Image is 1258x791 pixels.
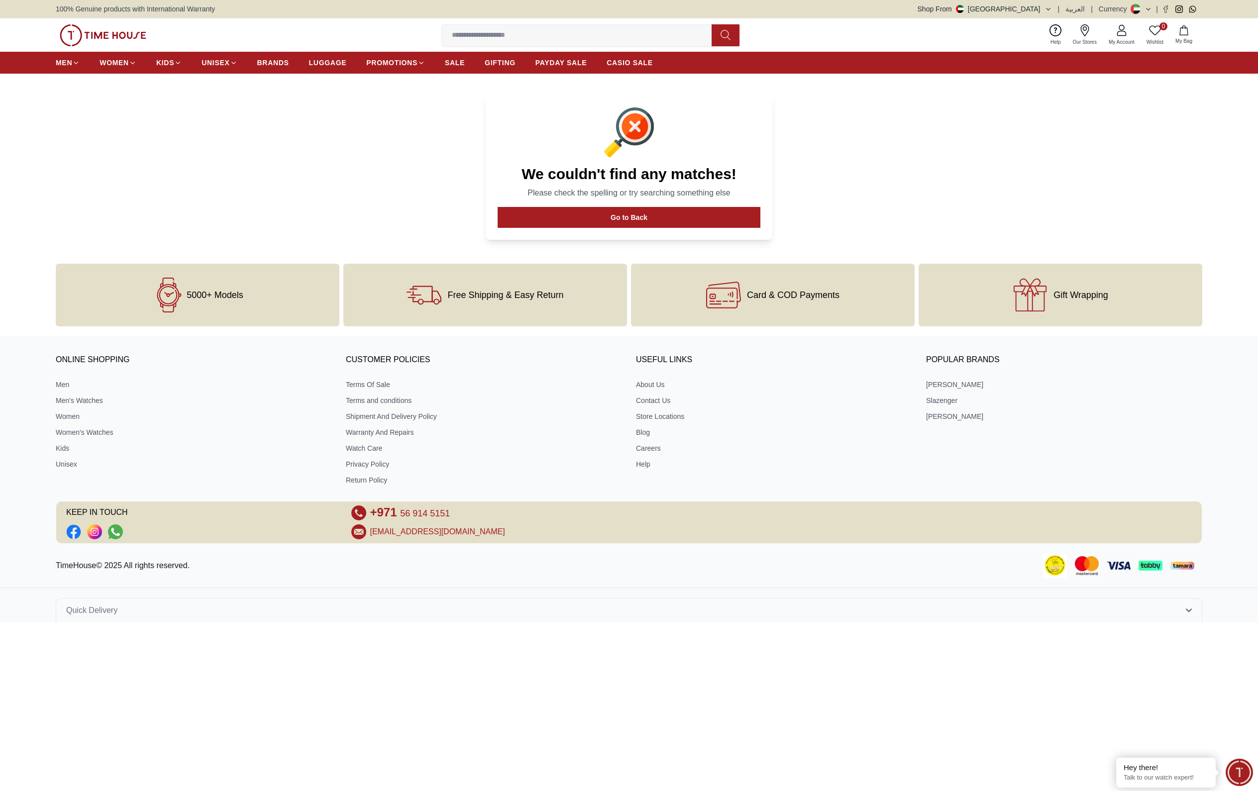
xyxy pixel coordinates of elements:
[1124,763,1208,773] div: Hey there!
[1169,23,1198,47] button: My Bag
[346,475,622,485] a: Return Policy
[202,58,229,68] span: UNISEX
[156,54,182,72] a: KIDS
[66,604,117,616] span: Quick Delivery
[370,526,505,538] a: [EMAIL_ADDRESS][DOMAIN_NAME]
[100,54,136,72] a: WOMEN
[56,459,332,469] a: Unisex
[1065,4,1085,14] button: العربية
[257,58,289,68] span: BRANDS
[56,58,72,68] span: MEN
[346,427,622,437] a: Warranty And Repairs
[535,58,587,68] span: PAYDAY SALE
[56,598,1202,622] button: Quick Delivery
[498,207,760,228] button: Go to Back
[346,380,622,390] a: Terms Of Sale
[66,524,81,539] li: Facebook
[56,427,332,437] a: Women's Watches
[1156,4,1158,14] span: |
[1124,774,1208,782] p: Talk to our watch expert!
[346,443,622,453] a: Watch Care
[1143,38,1167,46] span: Wishlist
[918,4,1052,14] button: Shop From[GEOGRAPHIC_DATA]
[56,560,194,572] p: TimeHouse© 2025 All rights reserved.
[346,353,622,368] h3: CUSTOMER POLICIES
[498,165,760,183] h1: We couldn't find any matches!
[56,395,332,405] a: Men's Watches
[1189,5,1196,13] a: Whatsapp
[187,290,243,300] span: 5000+ Models
[607,54,653,72] a: CASIO SALE
[607,58,653,68] span: CASIO SALE
[445,54,465,72] a: SALE
[636,353,912,368] h3: USEFUL LINKS
[370,505,450,520] a: +971 56 914 5151
[56,443,332,453] a: Kids
[447,290,563,300] span: Free Shipping & Easy Return
[400,508,450,518] span: 56 914 5151
[366,58,418,68] span: PROMOTIONS
[1162,5,1169,13] a: Facebook
[485,54,516,72] a: GIFTING
[636,459,912,469] a: Help
[66,505,337,520] span: KEEP IN TOUCH
[1067,22,1103,48] a: Our Stores
[66,524,81,539] a: Social Link
[346,459,622,469] a: Privacy Policy
[87,524,102,539] a: Social Link
[1139,561,1162,570] img: Tabby Payment
[1226,759,1253,786] div: Chat Widget
[1159,22,1167,30] span: 0
[636,411,912,421] a: Store Locations
[1099,4,1131,14] div: Currency
[1069,38,1101,46] span: Our Stores
[926,411,1202,421] a: [PERSON_NAME]
[1171,37,1196,45] span: My Bag
[56,411,332,421] a: Women
[636,427,912,437] a: Blog
[346,411,622,421] a: Shipment And Delivery Policy
[257,54,289,72] a: BRANDS
[108,524,123,539] a: Social Link
[346,395,622,405] a: Terms and conditions
[56,353,332,368] h3: ONLINE SHOPPING
[156,58,174,68] span: KIDS
[1170,562,1194,570] img: Tamara Payment
[60,24,146,46] img: ...
[1043,554,1067,578] img: Consumer Payment
[1075,556,1099,575] img: Mastercard
[1045,22,1067,48] a: Help
[202,54,237,72] a: UNISEX
[1053,290,1108,300] span: Gift Wrapping
[956,5,964,13] img: United Arab Emirates
[498,187,760,199] p: Please check the spelling or try searching something else
[445,58,465,68] span: SALE
[309,54,347,72] a: LUGGAGE
[366,54,425,72] a: PROMOTIONS
[100,58,129,68] span: WOMEN
[1141,22,1169,48] a: 0Wishlist
[926,353,1202,368] h3: Popular Brands
[56,54,80,72] a: MEN
[1105,38,1139,46] span: My Account
[56,4,215,14] span: 100% Genuine products with International Warranty
[747,290,839,300] span: Card & COD Payments
[535,54,587,72] a: PAYDAY SALE
[56,380,332,390] a: Men
[926,380,1202,390] a: [PERSON_NAME]
[485,58,516,68] span: GIFTING
[309,58,347,68] span: LUGGAGE
[1058,4,1060,14] span: |
[636,443,912,453] a: Careers
[636,380,912,390] a: About Us
[926,395,1202,405] a: Slazenger
[1091,4,1093,14] span: |
[1107,562,1131,569] img: Visa
[1175,5,1183,13] a: Instagram
[1047,38,1065,46] span: Help
[636,395,912,405] a: Contact Us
